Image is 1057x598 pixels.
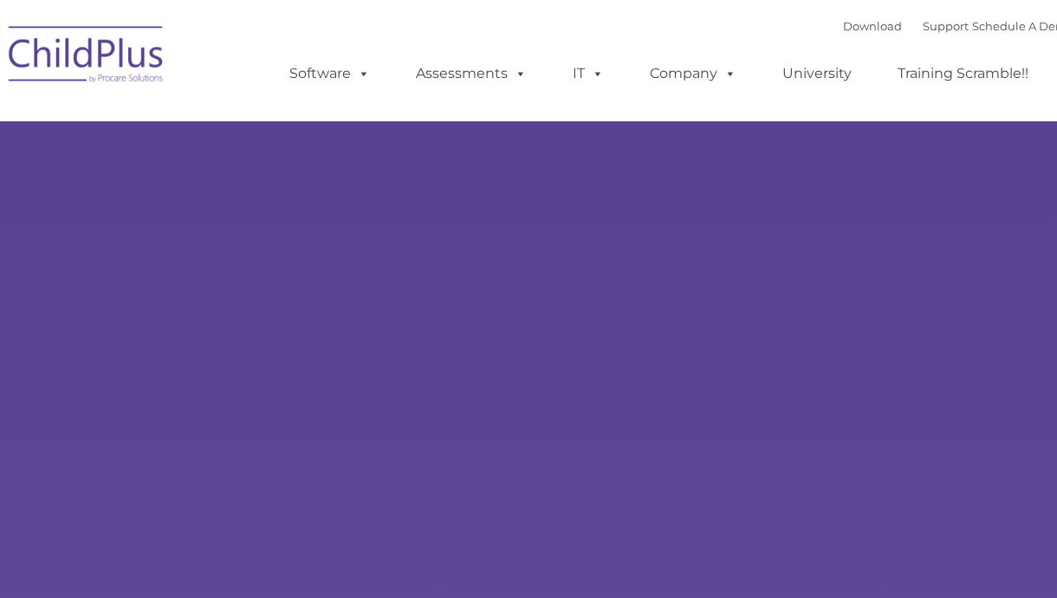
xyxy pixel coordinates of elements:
a: Training Scramble!! [880,56,1046,91]
a: IT [555,56,621,91]
a: Download [843,19,902,33]
a: Assessments [399,56,544,91]
a: Company [632,56,754,91]
a: University [765,56,869,91]
a: Support [923,19,969,33]
a: Software [272,56,387,91]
